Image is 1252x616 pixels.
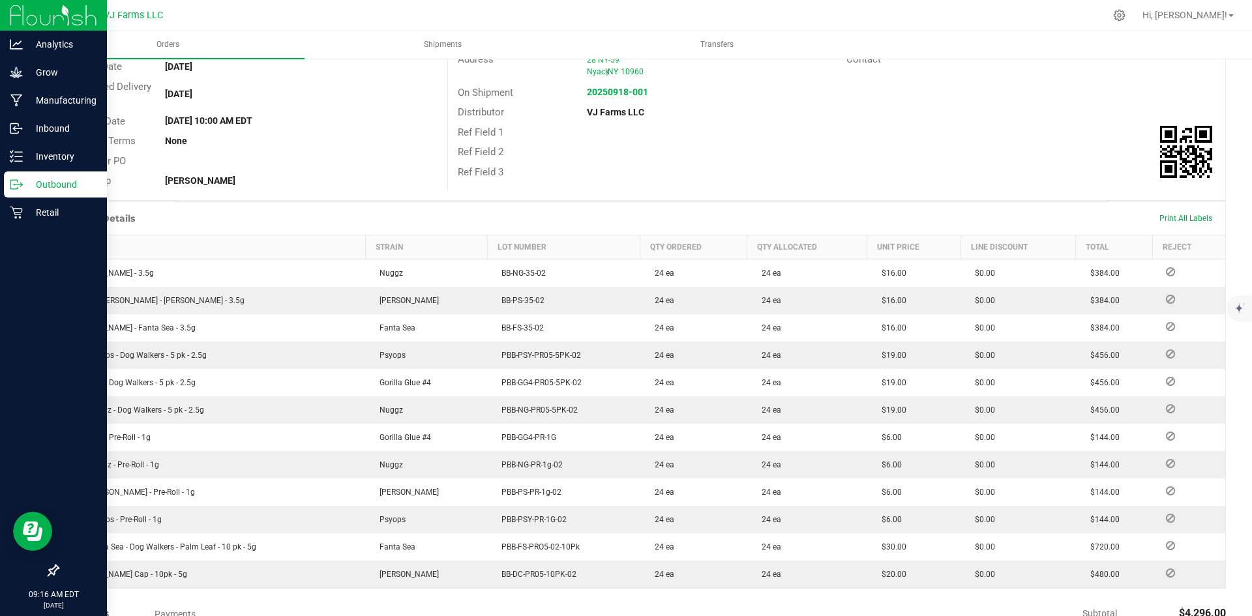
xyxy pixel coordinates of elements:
[406,39,479,50] span: Shipments
[968,405,995,415] span: $0.00
[365,235,487,259] th: Strain
[13,512,52,551] iframe: Resource center
[1159,214,1212,223] span: Print All Labels
[1161,542,1180,550] span: Reject Inventory
[67,433,151,442] span: BB - GG4 - Pre-Roll - 1g
[1161,377,1180,385] span: Reject Inventory
[875,460,902,469] span: $6.00
[23,149,101,164] p: Inventory
[648,323,674,332] span: 24 ea
[648,433,674,442] span: 24 ea
[648,542,674,551] span: 24 ea
[608,67,618,76] span: NY
[875,542,906,551] span: $30.00
[1084,488,1120,497] span: $144.00
[755,542,781,551] span: 24 ea
[755,460,781,469] span: 24 ea
[10,150,23,163] inline-svg: Inventory
[968,351,995,360] span: $0.00
[640,235,747,259] th: Qty Ordered
[67,542,256,551] span: BB - Fanta Sea - Dog Walkers - Palm Leaf - 10 pk - 5g
[1161,350,1180,358] span: Reject Inventory
[458,87,513,98] span: On Shipment
[67,488,195,497] span: BB - [PERSON_NAME] - Pre-Roll - 1g
[1084,296,1120,305] span: $384.00
[495,433,556,442] span: PBB-GG4-PR-1G
[373,542,415,551] span: Fanta Sea
[875,351,906,360] span: $19.00
[1084,542,1120,551] span: $720.00
[1084,351,1120,360] span: $456.00
[755,515,781,524] span: 24 ea
[648,405,674,415] span: 24 ea
[968,296,995,305] span: $0.00
[1142,10,1227,20] span: Hi, [PERSON_NAME]!
[1161,460,1180,467] span: Reject Inventory
[495,570,576,579] span: BB-DC-PR05-10PK-02
[875,296,906,305] span: $16.00
[373,515,406,524] span: Psyops
[683,39,751,50] span: Transfers
[755,351,781,360] span: 24 ea
[373,460,403,469] span: Nuggz
[1084,515,1120,524] span: $144.00
[846,53,881,65] span: Contact
[755,488,781,497] span: 24 ea
[10,178,23,191] inline-svg: Outbound
[648,488,674,497] span: 24 ea
[31,31,305,59] a: Orders
[1084,405,1120,415] span: $456.00
[1111,9,1127,22] div: Manage settings
[755,323,781,332] span: 24 ea
[968,460,995,469] span: $0.00
[458,106,504,118] span: Distributor
[968,570,995,579] span: $0.00
[1161,514,1180,522] span: Reject Inventory
[495,405,578,415] span: PBB-NG-PR05-5PK-02
[458,53,494,65] span: Address
[1161,268,1180,276] span: Reject Inventory
[755,405,781,415] span: 24 ea
[23,121,101,136] p: Inbound
[139,39,197,50] span: Orders
[23,65,101,80] p: Grow
[1161,432,1180,440] span: Reject Inventory
[373,269,403,278] span: Nuggz
[968,515,995,524] span: $0.00
[373,296,439,305] span: [PERSON_NAME]
[67,351,207,360] span: BB - Psyops - Dog Walkers - 5 pk - 2.5g
[587,107,644,117] strong: VJ Farms LLC
[648,570,674,579] span: 24 ea
[67,405,204,415] span: BB - Nuggz - Dog Walkers - 5 pk - 2.5g
[755,378,781,387] span: 24 ea
[875,323,906,332] span: $16.00
[495,378,582,387] span: PBB-GG4-PR05-5PK-02
[1084,323,1120,332] span: $384.00
[67,296,245,305] span: Boujee [PERSON_NAME] - [PERSON_NAME] - 3.5g
[165,115,252,126] strong: [DATE] 10:00 AM EDT
[67,460,159,469] span: BB - Nuggz - Pre-Roll - 1g
[68,81,151,108] span: Requested Delivery Date
[1161,569,1180,577] span: Reject Inventory
[621,67,644,76] span: 10960
[165,175,235,186] strong: [PERSON_NAME]
[6,600,101,610] p: [DATE]
[373,488,439,497] span: [PERSON_NAME]
[648,296,674,305] span: 24 ea
[968,488,995,497] span: $0.00
[968,269,995,278] span: $0.00
[755,296,781,305] span: 24 ea
[23,177,101,192] p: Outbound
[495,269,546,278] span: BB-NG-35-02
[373,405,403,415] span: Nuggz
[23,93,101,108] p: Manufacturing
[1084,433,1120,442] span: $144.00
[495,488,561,497] span: PBB-PS-PR-1g-02
[1084,570,1120,579] span: $480.00
[373,570,439,579] span: [PERSON_NAME]
[67,323,196,332] span: [PERSON_NAME] - Fanta Sea - 3.5g
[10,38,23,51] inline-svg: Analytics
[23,205,101,220] p: Retail
[968,433,995,442] span: $0.00
[1161,295,1180,303] span: Reject Inventory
